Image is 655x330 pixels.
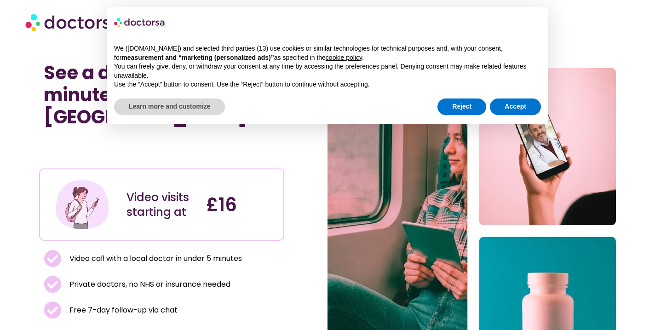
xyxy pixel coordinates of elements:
iframe: Customer reviews powered by Trustpilot [44,137,182,148]
span: Private doctors, no NHS or insurance needed [67,278,230,291]
button: Accept [490,98,541,115]
img: Illustration depicting a young woman in a casual outfit, engaged with her smartphone. She has a p... [54,176,110,232]
h1: See a doctor online in minutes in [GEOGRAPHIC_DATA] [44,62,280,128]
p: You can freely give, deny, or withdraw your consent at any time by accessing the preferences pane... [114,62,541,80]
span: Free 7-day follow-up via chat [67,304,178,317]
button: Learn more and customize [114,98,225,115]
img: logo [114,15,166,29]
iframe: Customer reviews powered by Trustpilot [44,148,280,159]
h4: £16 [206,194,276,216]
strong: measurement and “marketing (personalized ads)” [121,54,274,61]
button: Reject [437,98,486,115]
div: Video visits starting at [126,190,197,220]
a: cookie policy [326,54,362,61]
p: Use the “Accept” button to consent. Use the “Reject” button to continue without accepting. [114,80,541,89]
span: Video call with a local doctor in under 5 minutes [67,252,242,265]
p: We ([DOMAIN_NAME]) and selected third parties (13) use cookies or similar technologies for techni... [114,44,541,62]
